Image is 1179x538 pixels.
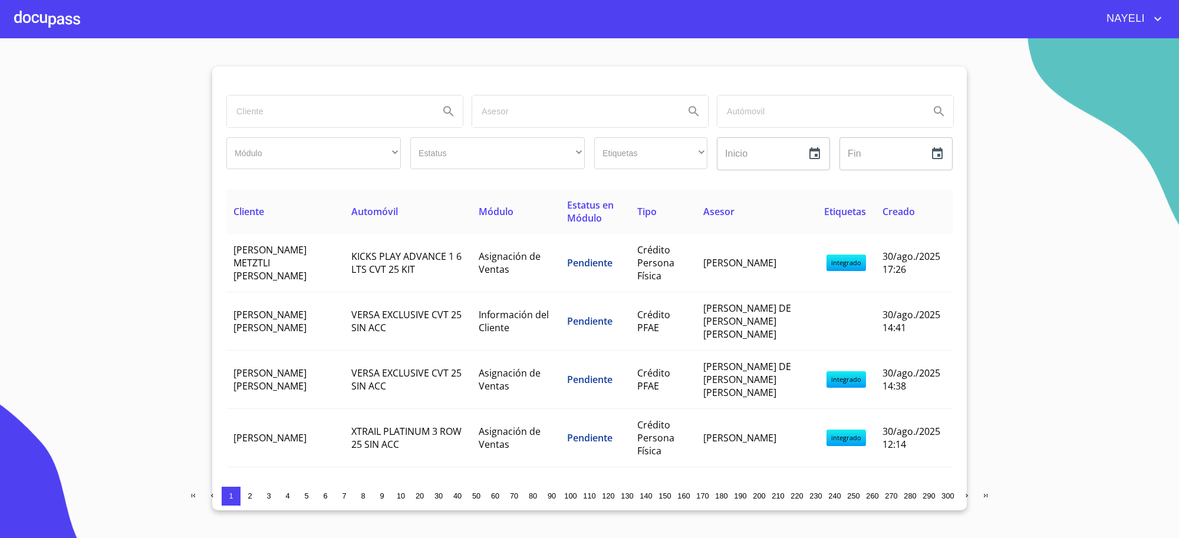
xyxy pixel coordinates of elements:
span: VERSA EXCLUSIVE CVT 25 SIN ACC [351,367,462,392]
button: 100 [561,487,580,506]
input: search [227,95,430,127]
span: 6 [323,491,327,500]
span: 220 [791,491,803,500]
button: 90 [542,487,561,506]
span: 270 [885,491,897,500]
span: 110 [583,491,595,500]
button: Search [925,97,953,126]
span: Asesor [703,205,735,218]
span: integrado [826,371,866,388]
span: [PERSON_NAME] [PERSON_NAME] [233,308,307,334]
span: integrado [826,430,866,446]
span: 80 [529,491,537,500]
button: 110 [580,487,599,506]
span: 170 [696,491,709,500]
button: 60 [486,487,505,506]
div: ​ [226,137,401,169]
span: Automóvil [351,205,398,218]
button: 9 [373,487,391,506]
button: 180 [712,487,731,506]
span: 5 [304,491,308,500]
button: 80 [523,487,542,506]
span: [PERSON_NAME] DE [PERSON_NAME] [PERSON_NAME] [703,302,791,341]
span: Crédito PFAE [637,308,670,334]
span: [PERSON_NAME] DE [PERSON_NAME] [PERSON_NAME] [703,360,791,399]
span: 30/ago./2025 14:41 [882,308,940,334]
button: 230 [806,487,825,506]
span: 290 [923,491,935,500]
input: search [717,95,920,127]
span: 30/ago./2025 17:26 [882,250,940,276]
button: 260 [863,487,882,506]
span: 70 [510,491,518,500]
button: 3 [259,487,278,506]
span: 190 [734,491,746,500]
button: 170 [693,487,712,506]
span: XTRAIL PLATINUM 3 ROW 25 SIN ACC [351,425,462,451]
span: [PERSON_NAME] [233,431,307,444]
span: Pendiente [567,373,612,386]
span: 120 [602,491,614,500]
span: Asignación de Ventas [479,250,541,276]
span: 8 [361,491,365,500]
span: 140 [640,491,652,500]
button: 290 [920,487,938,506]
button: 4 [278,487,297,506]
input: search [472,95,675,127]
span: 230 [809,491,822,500]
span: integrado [826,255,866,271]
span: 210 [772,491,784,500]
button: 280 [901,487,920,506]
button: 160 [674,487,693,506]
span: [PERSON_NAME] [PERSON_NAME] [233,367,307,392]
span: Tipo [637,205,657,218]
span: 240 [828,491,841,500]
button: 210 [769,487,788,506]
span: 60 [491,491,499,500]
span: 300 [941,491,954,500]
span: 100 [564,491,577,500]
button: 150 [656,487,674,506]
span: Cliente [233,205,264,218]
button: Search [434,97,463,126]
button: 270 [882,487,901,506]
span: 7 [342,491,346,500]
span: 90 [548,491,556,500]
span: Pendiente [567,315,612,328]
button: 2 [241,487,259,506]
span: KICKS PLAY ADVANCE 1 6 LTS CVT 25 KIT [351,250,462,276]
span: Módulo [479,205,513,218]
span: Información del Cliente [479,308,549,334]
span: Crédito Persona Física [637,418,674,457]
span: 50 [472,491,480,500]
span: 30/ago./2025 12:14 [882,425,940,451]
span: 9 [380,491,384,500]
span: 250 [847,491,859,500]
button: 300 [938,487,957,506]
button: 220 [788,487,806,506]
span: Asignación de Ventas [479,367,541,392]
span: 3 [266,491,271,500]
button: 5 [297,487,316,506]
span: Pendiente [567,431,612,444]
span: NAYELI [1098,9,1151,28]
span: Crédito PFAE [637,367,670,392]
button: 70 [505,487,523,506]
span: 260 [866,491,878,500]
span: 30 [434,491,443,500]
button: 6 [316,487,335,506]
span: 20 [416,491,424,500]
div: ​ [594,137,707,169]
span: Creado [882,205,915,218]
span: Pendiente [567,256,612,269]
span: Asignación de Ventas [479,425,541,451]
span: 2 [248,491,252,500]
button: 8 [354,487,373,506]
span: 150 [658,491,671,500]
span: Estatus en Módulo [567,199,614,225]
button: 20 [410,487,429,506]
span: [PERSON_NAME] [703,256,776,269]
button: account of current user [1098,9,1165,28]
span: [PERSON_NAME] METZTLI [PERSON_NAME] [233,243,307,282]
span: 180 [715,491,727,500]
